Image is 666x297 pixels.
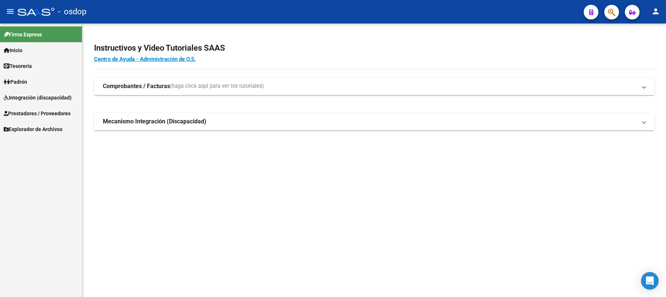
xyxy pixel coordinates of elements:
[103,82,170,90] strong: Comprobantes / Facturas
[6,7,15,16] mat-icon: menu
[4,125,62,133] span: Explorador de Archivos
[94,77,654,95] mat-expansion-panel-header: Comprobantes / Facturas(haga click aquí para ver los tutoriales)
[4,78,27,86] span: Padrón
[4,109,71,117] span: Prestadores / Proveedores
[4,94,72,102] span: Integración (discapacidad)
[103,117,206,126] strong: Mecanismo Integración (Discapacidad)
[58,4,86,20] span: - osdop
[94,56,196,62] a: Centro de Ayuda - Administración de O.S.
[4,30,42,39] span: Firma Express
[651,7,660,16] mat-icon: person
[94,41,654,55] h2: Instructivos y Video Tutoriales SAAS
[94,113,654,130] mat-expansion-panel-header: Mecanismo Integración (Discapacidad)
[641,272,659,290] div: Open Intercom Messenger
[4,46,22,54] span: Inicio
[4,62,32,70] span: Tesorería
[170,82,264,90] span: (haga click aquí para ver los tutoriales)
